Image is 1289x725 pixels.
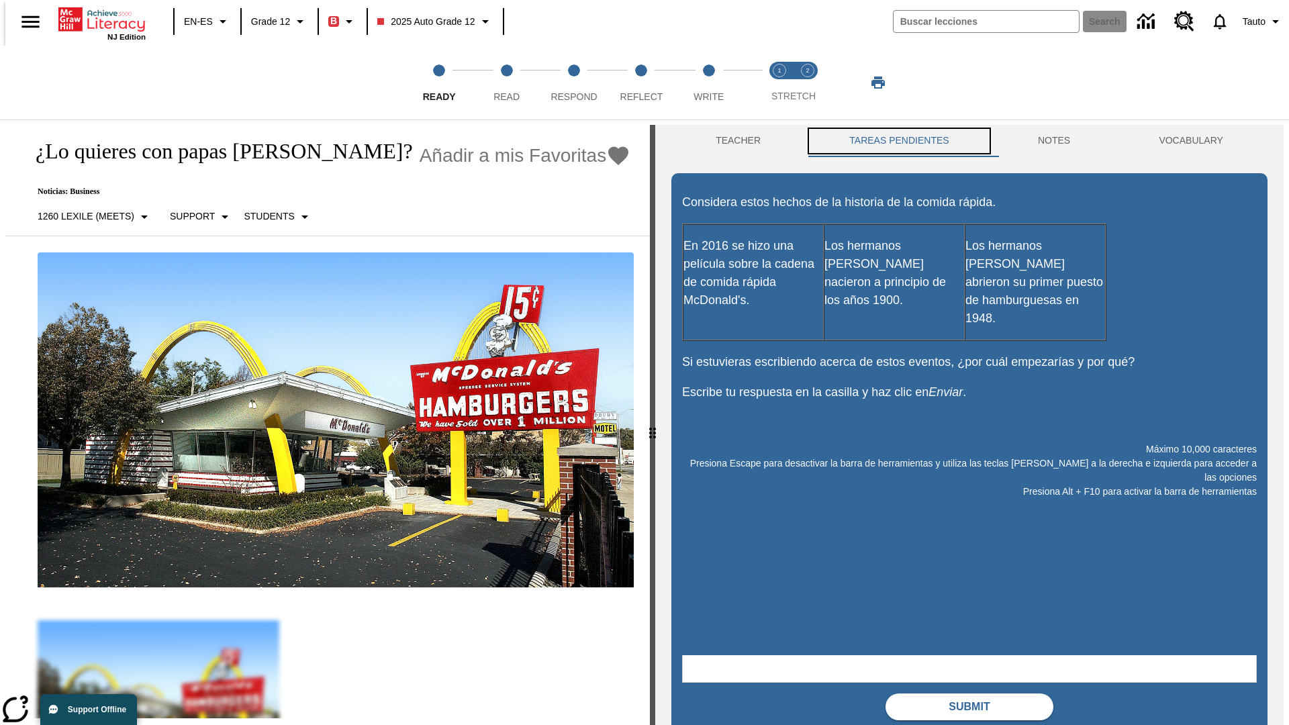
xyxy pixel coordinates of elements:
p: Students [244,209,294,224]
div: activity [655,125,1284,725]
button: Respond step 3 of 5 [535,46,613,119]
span: EN-ES [184,15,213,29]
span: Write [694,91,724,102]
span: Ready [423,91,456,102]
p: Si estuvieras escribiendo acerca de estos eventos, ¿por cuál empezarías y por qué? [682,353,1257,371]
p: Escribe tu respuesta en la casilla y haz clic en . [682,383,1257,401]
p: Los hermanos [PERSON_NAME] nacieron a principio de los años 1900. [824,237,964,309]
button: NOTES [994,125,1115,157]
p: Máximo 10,000 caracteres [682,442,1257,456]
a: Notificaciones [1202,4,1237,39]
button: Añadir a mis Favoritas - ¿Lo quieres con papas fritas? [420,144,631,167]
h1: ¿Lo quieres con papas [PERSON_NAME]? [21,139,413,164]
button: VOCABULARY [1114,125,1268,157]
a: Centro de información [1129,3,1166,40]
button: Write step 5 of 5 [670,46,748,119]
button: Read step 2 of 5 [467,46,545,119]
em: Enviar [928,385,963,399]
p: Presiona Escape para desactivar la barra de herramientas y utiliza las teclas [PERSON_NAME] a la ... [682,456,1257,485]
button: Seleccionar estudiante [238,205,318,229]
input: search field [894,11,1079,32]
button: Grado: Grade 12, Elige un grado [246,9,314,34]
button: Language: EN-ES, Selecciona un idioma [179,9,236,34]
button: Tipo de apoyo, Support [164,205,238,229]
button: Boost El color de la clase es rojo. Cambiar el color de la clase. [323,9,363,34]
p: 1260 Lexile (Meets) [38,209,134,224]
div: Instructional Panel Tabs [671,125,1268,157]
a: Centro de recursos, Se abrirá en una pestaña nueva. [1166,3,1202,40]
button: Stretch Read step 1 of 2 [760,46,799,119]
button: Perfil/Configuración [1237,9,1289,34]
span: Añadir a mis Favoritas [420,145,607,166]
text: 1 [777,67,781,74]
p: Support [170,209,215,224]
text: 2 [806,67,809,74]
span: Support Offline [68,705,126,714]
div: reading [5,125,650,718]
p: Noticias: Business [21,187,630,197]
button: TAREAS PENDIENTES [805,125,994,157]
div: Portada [58,5,146,41]
span: NJ Edition [107,33,146,41]
span: B [330,13,337,30]
button: Abrir el menú lateral [11,2,50,42]
p: Considera estos hechos de la historia de la comida rápida. [682,193,1257,211]
button: Ready step 1 of 5 [400,46,478,119]
span: Respond [551,91,597,102]
span: STRETCH [771,91,816,101]
button: Class: 2025 Auto Grade 12, Selecciona una clase [372,9,498,34]
p: Presiona Alt + F10 para activar la barra de herramientas [682,485,1257,499]
span: 2025 Auto Grade 12 [377,15,475,29]
button: Reflect step 4 of 5 [602,46,680,119]
p: En 2016 se hizo una película sobre la cadena de comida rápida McDonald's. [683,237,823,309]
span: Read [493,91,520,102]
span: Tauto [1243,15,1266,29]
button: Stretch Respond step 2 of 2 [788,46,827,119]
body: Máximo 10,000 caracteres Presiona Escape para desactivar la barra de herramientas y utiliza las t... [5,11,196,23]
button: Support Offline [40,694,137,725]
button: Seleccione Lexile, 1260 Lexile (Meets) [32,205,158,229]
span: Reflect [620,91,663,102]
button: Imprimir [857,70,900,95]
div: Pulsa la tecla de intro o la barra espaciadora y luego presiona las flechas de derecha e izquierd... [650,125,655,725]
button: Teacher [671,125,805,157]
button: Submit [886,693,1053,720]
p: Los hermanos [PERSON_NAME] abrieron su primer puesto de hamburguesas en 1948. [965,237,1105,328]
img: One of the first McDonald's stores, with the iconic red sign and golden arches. [38,252,634,588]
span: Grade 12 [251,15,290,29]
